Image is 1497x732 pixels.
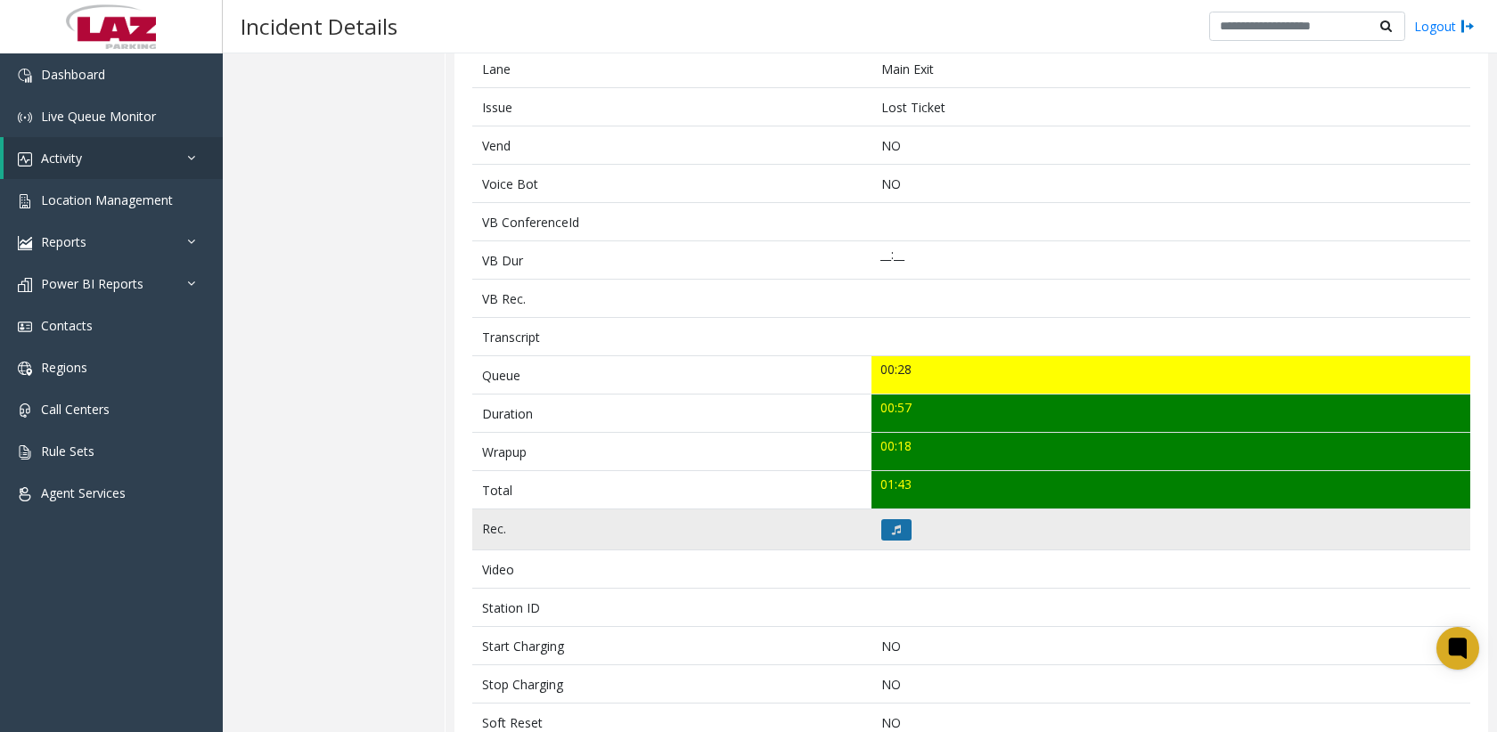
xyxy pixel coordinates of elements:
td: Total [472,471,871,509]
p: NO [881,675,1461,694]
td: Station ID [472,589,871,627]
a: Activity [4,137,223,179]
td: Rec. [472,509,871,550]
p: NO [881,175,1461,193]
span: Rule Sets [41,443,94,460]
td: Stop Charging [472,665,871,704]
td: VB Rec. [472,280,871,318]
td: Lost Ticket [871,88,1470,126]
td: Lane [472,50,871,88]
p: NO [881,713,1461,732]
img: 'icon' [18,236,32,250]
span: Contacts [41,317,93,334]
h3: Incident Details [232,4,406,48]
span: Reports [41,233,86,250]
img: 'icon' [18,152,32,167]
img: logout [1460,17,1475,36]
img: 'icon' [18,362,32,376]
td: Wrapup [472,433,871,471]
td: Transcript [472,318,871,356]
span: Dashboard [41,66,105,83]
td: Voice Bot [472,165,871,203]
img: 'icon' [18,445,32,460]
td: 00:18 [871,433,1470,471]
td: 00:57 [871,394,1470,433]
span: Power BI Reports [41,275,143,292]
td: VB ConferenceId [472,203,871,241]
span: Call Centers [41,401,110,418]
span: Regions [41,359,87,376]
img: 'icon' [18,403,32,418]
img: 'icon' [18,278,32,292]
td: __:__ [871,241,1470,280]
td: 00:28 [871,356,1470,394]
img: 'icon' [18,320,32,334]
p: NO [881,637,1461,655]
img: 'icon' [18,487,32,501]
td: Main Exit [871,50,1470,88]
td: 01:43 [871,471,1470,509]
td: Duration [472,394,871,433]
td: Queue [472,356,871,394]
span: Location Management [41,191,173,208]
td: VB Dur [472,241,871,280]
img: 'icon' [18,69,32,83]
img: 'icon' [18,110,32,125]
span: Activity [41,150,82,167]
td: Issue [472,88,871,126]
td: Vend [472,126,871,165]
td: Video [472,550,871,589]
span: Live Queue Monitor [41,108,156,125]
span: Agent Services [41,484,126,501]
td: Start Charging [472,627,871,665]
img: 'icon' [18,194,32,208]
a: Logout [1414,17,1475,36]
p: NO [881,136,1461,155]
